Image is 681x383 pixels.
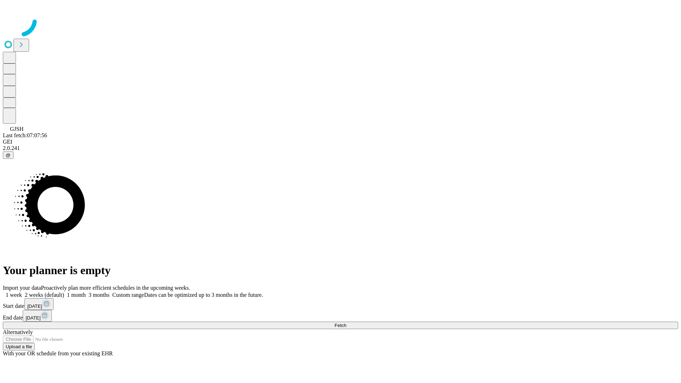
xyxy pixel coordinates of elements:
[89,292,110,298] span: 3 months
[3,139,678,145] div: GEI
[3,298,678,310] div: Start date
[144,292,263,298] span: Dates can be optimized up to 3 months in the future.
[26,315,40,321] span: [DATE]
[334,323,346,328] span: Fetch
[112,292,144,298] span: Custom range
[3,350,113,356] span: With your OR schedule from your existing EHR
[23,310,52,322] button: [DATE]
[67,292,86,298] span: 1 month
[6,152,11,158] span: @
[25,292,64,298] span: 2 weeks (default)
[3,285,41,291] span: Import your data
[3,151,13,159] button: @
[3,343,35,350] button: Upload a file
[3,310,678,322] div: End date
[3,329,33,335] span: Alternatively
[41,285,190,291] span: Proactively plan more efficient schedules in the upcoming weeks.
[6,292,22,298] span: 1 week
[24,298,54,310] button: [DATE]
[3,264,678,277] h1: Your planner is empty
[10,126,23,132] span: GJSH
[27,304,42,309] span: [DATE]
[3,322,678,329] button: Fetch
[3,145,678,151] div: 2.0.241
[3,132,47,138] span: Last fetch: 07:07:56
